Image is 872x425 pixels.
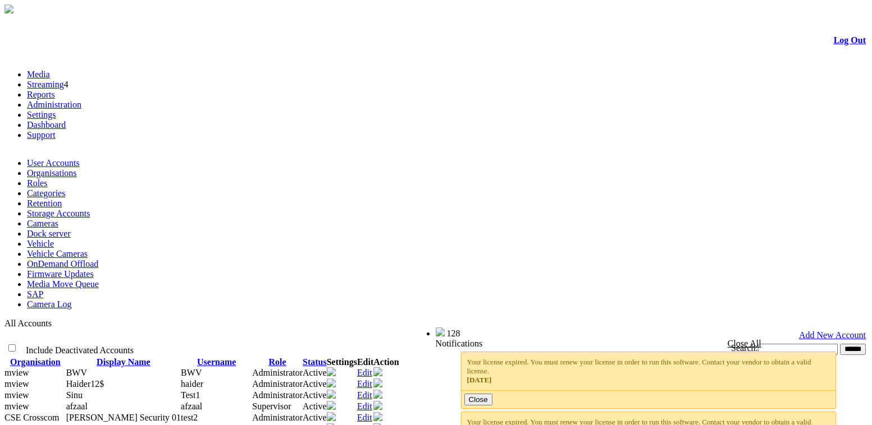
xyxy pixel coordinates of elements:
a: OnDemand Offload [27,259,98,269]
span: mview [4,390,29,400]
a: Display Name [97,357,150,367]
div: Your license expired. You must renew your license in order to run this software. Contact your ven... [467,358,830,385]
a: Dashboard [27,120,66,130]
a: SAP [27,289,43,299]
a: Firmware Updates [27,269,94,279]
td: Active [303,367,327,378]
a: Username [197,357,236,367]
td: Administrator [252,390,303,401]
a: Administration [27,100,81,109]
a: Settings [27,110,56,119]
td: Administrator [252,367,303,378]
a: Cameras [27,219,58,228]
span: mview [4,379,29,389]
span: 4 [64,80,69,89]
span: afzaal [181,401,202,411]
span: haider [181,379,203,389]
span: BWV [181,368,202,377]
a: Organisation [10,357,61,367]
a: Reports [27,90,55,99]
a: Vehicle Cameras [27,249,88,258]
a: Organisations [27,168,77,178]
td: Administrator [252,412,303,423]
span: Contact Method: None [66,368,87,377]
a: Role [269,357,286,367]
a: User Accounts [27,158,80,168]
a: Vehicle [27,239,54,248]
a: Retention [27,198,62,208]
span: Contact Method: SMS and Email [66,413,181,422]
td: Active [303,390,327,401]
td: Supervisor [252,401,303,412]
span: test2 [181,413,198,422]
a: Camera Log [27,299,72,309]
a: Dock server [27,229,71,238]
a: Support [27,130,56,140]
span: CSE Crosscom [4,413,59,422]
span: Contact Method: SMS and Email [66,390,83,400]
span: Contact Method: SMS and Email [66,401,88,411]
img: bell25.png [436,327,445,336]
a: Roles [27,178,47,188]
a: Media [27,70,50,79]
span: All Accounts [4,318,52,328]
a: Media Move Queue [27,279,99,289]
span: Contact Method: SMS and Email [66,379,104,389]
a: Storage Accounts [27,209,90,218]
span: [DATE] [467,376,492,384]
span: 128 [447,329,460,338]
span: Welcome, BWV (Administrator) [317,328,413,336]
td: Active [303,412,327,423]
a: Close All [728,339,761,348]
div: Notifications [436,339,844,349]
a: Streaming [27,80,64,89]
td: Administrator [252,378,303,390]
button: Close [464,394,492,405]
span: mview [4,368,29,377]
span: Test1 [181,390,200,400]
img: arrow-3.png [4,4,13,13]
a: Log Out [834,35,866,45]
span: mview [4,401,29,411]
a: Categories [27,188,65,198]
span: Include Deactivated Accounts [26,345,134,355]
a: Status [303,357,327,367]
td: Active [303,401,327,412]
td: Active [303,378,327,390]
